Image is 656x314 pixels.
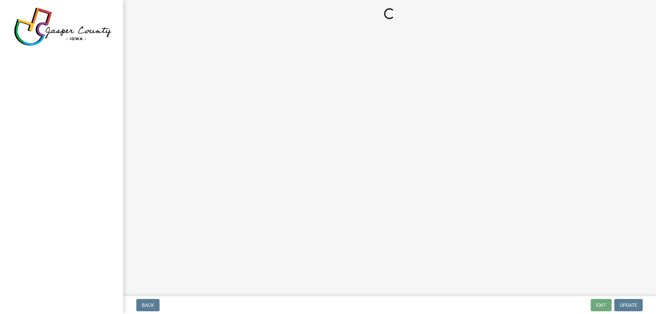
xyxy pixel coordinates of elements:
button: Update [614,299,643,311]
span: Back [142,302,154,308]
button: Exit [591,299,612,311]
span: Update [620,302,637,308]
button: Back [136,299,160,311]
img: Jasper County, Iowa [14,7,112,46]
